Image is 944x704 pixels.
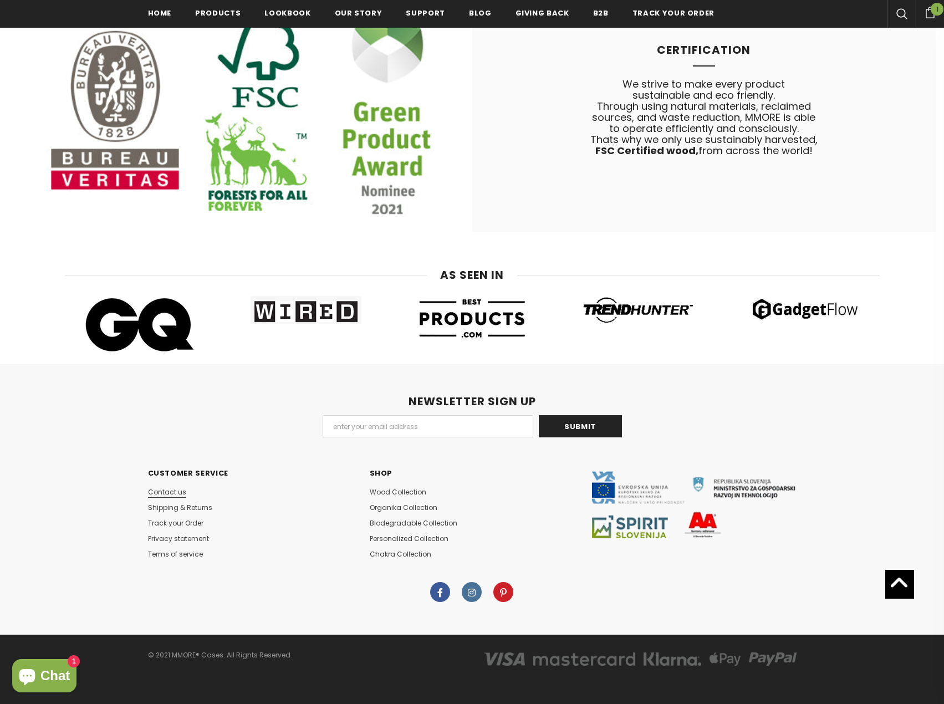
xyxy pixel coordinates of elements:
span: NEWSLETTER SIGN UP [409,394,536,409]
input: Email Address [323,415,533,437]
span: Products [195,8,241,18]
span: SHOP [370,468,393,478]
b: FSC Certified wood, [595,144,698,157]
img: Trend Hunter Logo [583,296,694,324]
img: apple_pay [710,652,741,666]
span: Customer Service [148,468,228,478]
span: AS SEEN IN [440,267,504,283]
span: Organika Collection [370,503,437,512]
a: Privacy statement [148,531,209,547]
a: 1 [916,5,944,18]
a: Terms of service [148,547,203,562]
a: Contact us [148,484,186,500]
img: Javni Razpis [591,471,797,538]
span: Lookbook [264,8,310,18]
span: Giving back [516,8,569,18]
inbox-online-store-chat: Shopify online store chat [9,659,80,695]
img: visa [484,652,525,666]
img: paypal [749,652,797,666]
div: © 2021 MMORE® Cases. All Rights Reserved. [148,647,464,663]
span: Biodegradable Collection [370,518,457,528]
a: Biodegradable Collection [370,516,457,531]
a: Track your Order [148,516,203,531]
span: Personalized Collection [370,534,448,543]
span: support [406,8,445,18]
img: master [533,652,636,666]
a: Javni razpis [591,499,797,509]
a: Personalized Collection [370,531,448,547]
span: Chakra Collection [370,549,431,559]
span: Blog [469,8,492,18]
span: Certification [657,42,751,58]
a: Chakra Collection [370,547,431,562]
span: Our Story [335,8,382,18]
span: Privacy statement [148,534,209,543]
span: We strive to make every product sustainable and eco friendly. Through using natural materials, re... [590,77,818,157]
span: B2B [593,8,609,18]
span: 1 [931,3,943,16]
span: Shipping & Returns [148,503,212,512]
img: american_express [644,652,701,666]
span: Contact us [148,487,186,497]
img: Best Products.com Logo [417,296,528,341]
input: Submit [539,415,622,437]
img: Wired Logo [251,296,361,324]
span: Terms of service [148,549,203,559]
a: Shipping & Returns [148,500,212,516]
span: Home [148,8,172,18]
span: Track your order [632,8,715,18]
img: Gadget Flow Logo [749,296,860,322]
a: Organika Collection [370,500,437,516]
span: Track your Order [148,518,203,528]
a: Wood Collection [370,484,426,500]
span: Wood Collection [370,487,426,497]
img: GQ Logo [84,296,195,353]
